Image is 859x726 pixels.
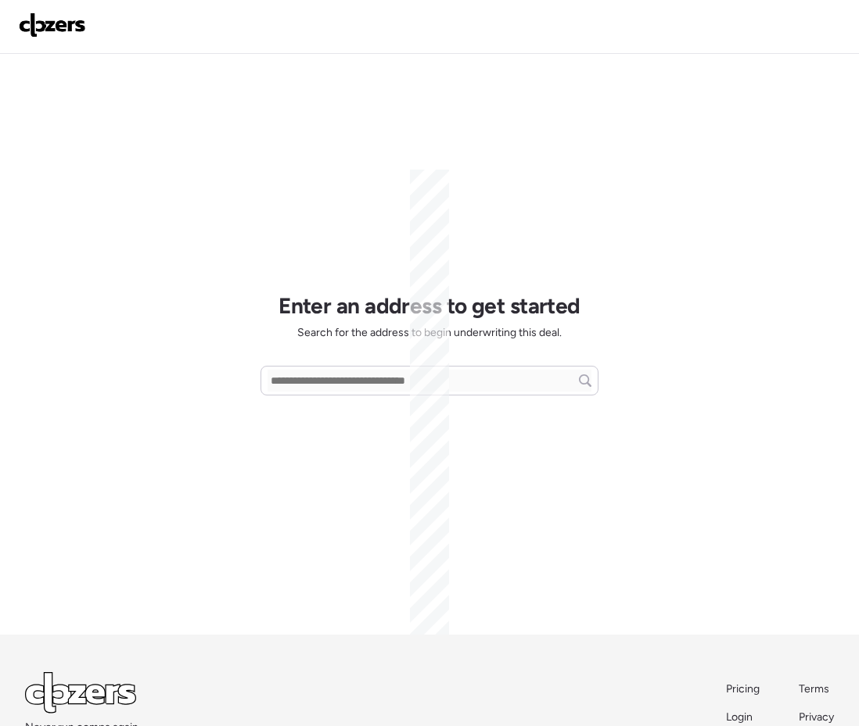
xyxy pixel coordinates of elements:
a: Pricing [726,681,761,697]
img: Logo Light [25,672,136,713]
span: Login [726,710,753,724]
a: Privacy [799,710,834,725]
img: Logo [19,13,86,38]
h1: Enter an address to get started [279,292,580,319]
span: Privacy [799,710,834,724]
span: Pricing [726,682,760,696]
span: Search for the address to begin underwriting this deal. [297,325,562,341]
a: Login [726,710,761,725]
span: Terms [799,682,829,696]
a: Terms [799,681,834,697]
